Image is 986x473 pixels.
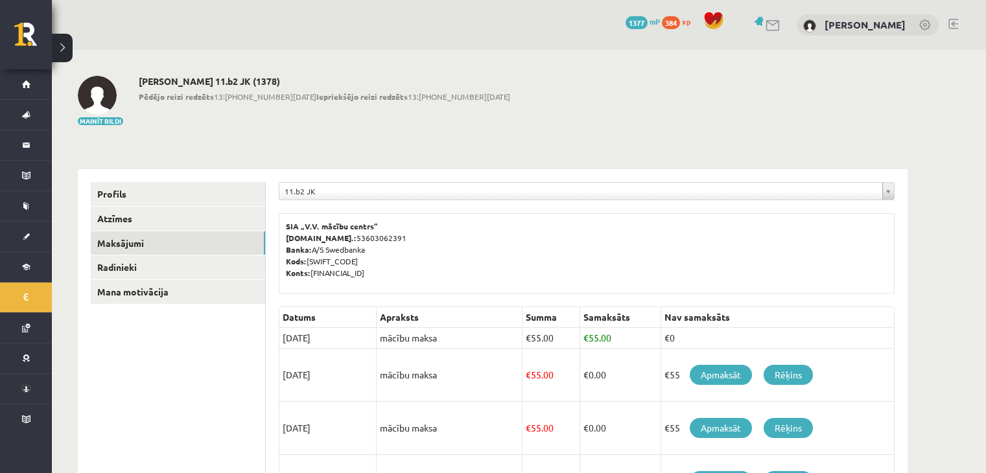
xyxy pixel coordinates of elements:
td: €0 [661,328,894,349]
td: 0.00 [580,349,661,402]
a: Maksājumi [91,231,265,255]
td: 55.00 [522,328,580,349]
a: Rēķins [764,418,813,438]
h2: [PERSON_NAME] 11.b2 JK (1378) [139,76,510,87]
a: Profils [91,182,265,206]
b: Pēdējo reizi redzēts [139,91,214,102]
span: € [583,369,589,380]
span: € [583,332,589,343]
td: [DATE] [279,402,377,455]
a: [PERSON_NAME] [825,18,906,31]
b: Banka: [286,244,312,255]
span: € [583,422,589,433]
span: 384 [662,16,680,29]
span: € [526,422,531,433]
th: Summa [522,307,580,328]
td: [DATE] [279,349,377,402]
a: Radinieki [91,255,265,279]
a: Rīgas 1. Tālmācības vidusskola [14,23,52,55]
a: 11.b2 JK [279,183,894,200]
th: Datums [279,307,377,328]
td: €55 [661,402,894,455]
td: mācību maksa [377,402,522,455]
td: mācību maksa [377,349,522,402]
a: Apmaksāt [690,365,752,385]
span: € [526,332,531,343]
th: Nav samaksāts [661,307,894,328]
td: 55.00 [522,402,580,455]
td: mācību maksa [377,328,522,349]
b: Kods: [286,256,307,266]
td: €55 [661,349,894,402]
a: Mana motivācija [91,280,265,304]
span: xp [682,16,690,27]
th: Apraksts [377,307,522,328]
img: Marta Laķe [803,19,816,32]
a: 384 xp [662,16,697,27]
td: 0.00 [580,402,661,455]
span: 11.b2 JK [285,183,877,200]
b: Konts: [286,268,311,278]
td: 55.00 [522,349,580,402]
b: SIA „V.V. mācību centrs” [286,221,379,231]
span: € [526,369,531,380]
a: Atzīmes [91,207,265,231]
span: mP [650,16,660,27]
img: Marta Laķe [78,76,117,115]
button: Mainīt bildi [78,117,123,125]
p: 53603062391 A/S Swedbanka [SWIFT_CODE] [FINANCIAL_ID] [286,220,887,279]
b: [DOMAIN_NAME].: [286,233,357,243]
b: Iepriekšējo reizi redzēts [316,91,408,102]
a: 1377 mP [626,16,660,27]
span: 13:[PHONE_NUMBER][DATE] 13:[PHONE_NUMBER][DATE] [139,91,510,102]
a: Apmaksāt [690,418,752,438]
td: 55.00 [580,328,661,349]
span: 1377 [626,16,648,29]
th: Samaksāts [580,307,661,328]
td: [DATE] [279,328,377,349]
a: Rēķins [764,365,813,385]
